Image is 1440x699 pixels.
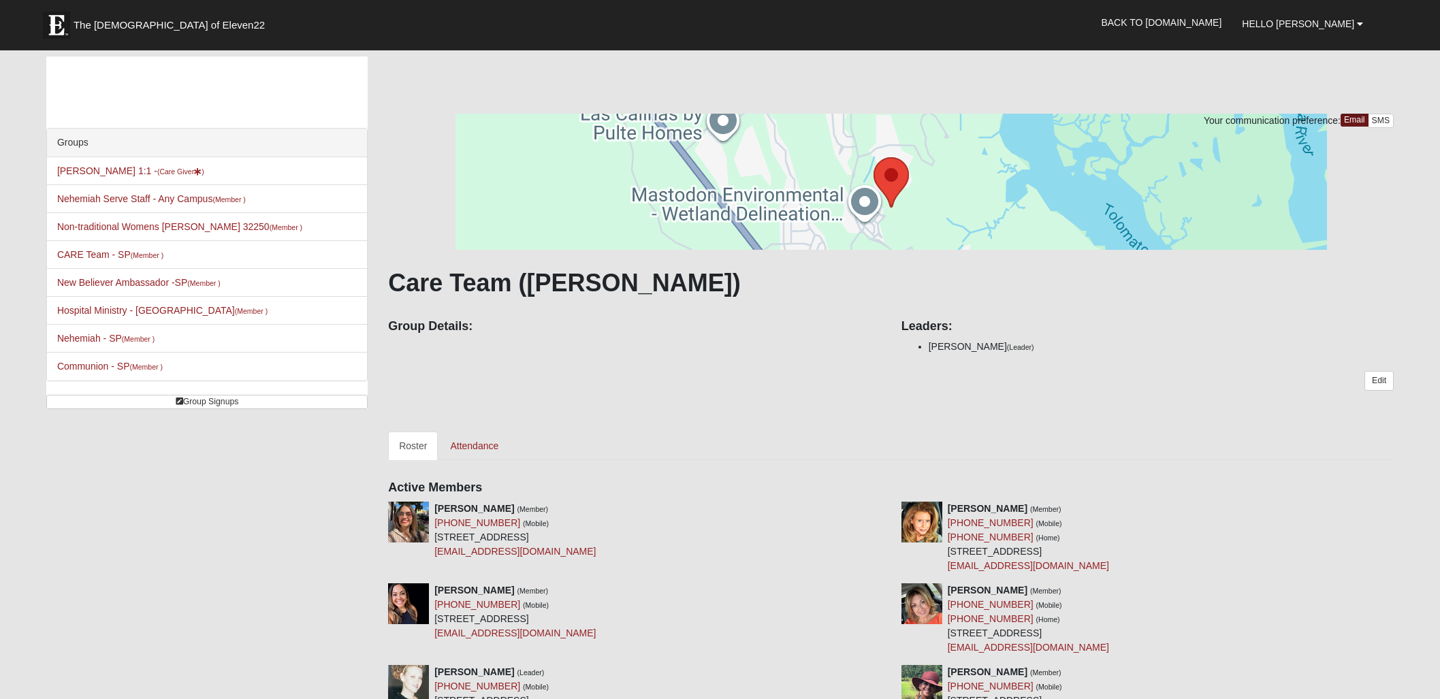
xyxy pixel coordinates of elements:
[235,307,268,315] small: (Member )
[948,585,1027,596] strong: [PERSON_NAME]
[388,268,1394,297] h1: Care Team ([PERSON_NAME])
[948,599,1034,610] a: [PHONE_NUMBER]
[129,363,162,371] small: (Member )
[948,502,1109,573] div: [STREET_ADDRESS]
[948,642,1109,653] a: [EMAIL_ADDRESS][DOMAIN_NAME]
[57,277,221,288] a: New Believer Ambassador -SP(Member )
[523,601,549,609] small: (Mobile)
[948,613,1034,624] a: [PHONE_NUMBER]
[57,305,268,316] a: Hospital Ministry - [GEOGRAPHIC_DATA](Member )
[1368,114,1394,128] a: SMS
[57,221,302,232] a: Non-traditional Womens [PERSON_NAME] 32250(Member )
[47,129,367,157] div: Groups
[517,668,545,677] small: (Leader)
[948,560,1109,571] a: [EMAIL_ADDRESS][DOMAIN_NAME]
[948,503,1027,514] strong: [PERSON_NAME]
[57,361,163,372] a: Communion - SP(Member )
[901,319,1394,334] h4: Leaders:
[439,432,509,460] a: Attendance
[1036,615,1060,623] small: (Home)
[74,18,265,32] span: The [DEMOGRAPHIC_DATA] of Eleven22
[523,519,549,527] small: (Mobile)
[1232,7,1373,41] a: Hello [PERSON_NAME]
[388,432,438,460] a: Roster
[434,517,520,528] a: [PHONE_NUMBER]
[131,251,163,259] small: (Member )
[36,5,308,39] a: The [DEMOGRAPHIC_DATA] of Eleven22
[187,279,220,287] small: (Member )
[1030,668,1061,677] small: (Member)
[1341,114,1369,127] a: Email
[1091,5,1232,39] a: Back to [DOMAIN_NAME]
[948,666,1027,677] strong: [PERSON_NAME]
[1204,115,1341,126] span: Your communication preference:
[270,223,302,231] small: (Member )
[434,599,520,610] a: [PHONE_NUMBER]
[1364,371,1394,391] a: Edit
[1007,343,1034,351] small: (Leader)
[434,546,596,557] a: [EMAIL_ADDRESS][DOMAIN_NAME]
[517,587,549,595] small: (Member)
[57,165,204,176] a: [PERSON_NAME] 1:1 -(Care Giver)
[57,249,163,260] a: CARE Team - SP(Member )
[57,193,246,204] a: Nehemiah Serve Staff - Any Campus(Member )
[948,532,1034,542] a: [PHONE_NUMBER]
[434,503,514,514] strong: [PERSON_NAME]
[157,167,204,176] small: (Care Giver )
[434,585,514,596] strong: [PERSON_NAME]
[1030,587,1061,595] small: (Member)
[434,628,596,638] a: [EMAIL_ADDRESS][DOMAIN_NAME]
[388,481,1394,495] h4: Active Members
[1036,519,1062,527] small: (Mobile)
[1036,601,1062,609] small: (Mobile)
[1036,534,1060,542] small: (Home)
[948,583,1109,655] div: [STREET_ADDRESS]
[46,395,368,409] a: Group Signups
[57,333,155,344] a: Nehemiah - SP(Member )
[388,319,880,334] h4: Group Details:
[43,12,70,39] img: Eleven22 logo
[434,502,596,559] div: [STREET_ADDRESS]
[1242,18,1354,29] span: Hello [PERSON_NAME]
[929,340,1394,354] li: [PERSON_NAME]
[212,195,245,204] small: (Member )
[948,517,1034,528] a: [PHONE_NUMBER]
[1030,505,1061,513] small: (Member)
[434,666,514,677] strong: [PERSON_NAME]
[122,335,155,343] small: (Member )
[517,505,549,513] small: (Member)
[434,583,596,640] div: [STREET_ADDRESS]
